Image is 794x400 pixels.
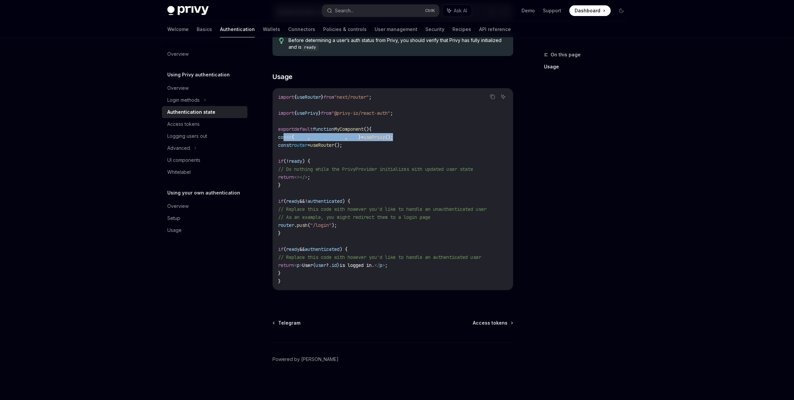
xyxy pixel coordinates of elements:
[454,7,467,14] span: Ask AI
[324,94,334,100] span: from
[294,126,313,132] span: default
[390,110,393,116] span: ;
[442,5,472,17] button: Ask AI
[575,7,600,14] span: Dashboard
[364,134,385,140] span: usePrivy
[332,262,337,268] span: id
[283,246,286,252] span: (
[522,7,535,14] a: Demo
[361,134,364,140] span: =
[374,262,380,268] span: </
[167,168,191,176] div: Whitelabel
[369,126,372,132] span: {
[294,134,308,140] span: ready
[278,270,281,276] span: }
[167,84,189,92] div: Overview
[297,262,300,268] span: p
[167,226,182,234] div: Usage
[479,21,511,37] a: API reference
[286,246,300,252] span: ready
[543,7,561,14] a: Support
[302,44,319,51] code: ready
[167,144,190,152] div: Advanced
[544,61,632,72] a: Usage
[342,198,350,204] span: ) {
[278,246,283,252] span: if
[286,198,300,204] span: ready
[288,37,507,51] span: Before determining a user’s auth status from Privy, you should verify that Privy has fully initia...
[278,222,294,228] span: router
[278,230,281,236] span: }
[300,246,305,252] span: &&
[162,200,247,212] a: Overview
[162,82,247,94] a: Overview
[167,120,200,128] div: Access tokens
[162,166,247,178] a: Whitelabel
[340,262,374,268] span: is logged in.
[385,134,393,140] span: ();
[294,222,297,228] span: .
[278,198,283,204] span: if
[278,142,291,148] span: const
[308,222,310,228] span: (
[380,262,382,268] span: p
[313,262,316,268] span: {
[334,142,342,148] span: ();
[348,134,358,140] span: user
[291,142,308,148] span: router
[294,174,308,180] span: <></>
[425,8,435,13] span: Ctrl K
[278,262,294,268] span: return
[278,320,301,326] span: Telegram
[322,5,439,17] button: Search...CtrlK
[308,134,310,140] span: ,
[278,126,294,132] span: export
[364,126,369,132] span: ()
[278,134,291,140] span: const
[286,158,289,164] span: !
[340,246,348,252] span: ) {
[283,198,286,204] span: (
[167,108,215,116] div: Authentication state
[488,92,497,101] button: Copy the contents from the code block
[167,189,240,197] h5: Using your own authentication
[291,134,294,140] span: {
[289,158,302,164] span: ready
[316,262,326,268] span: user
[278,94,294,100] span: import
[358,134,361,140] span: }
[569,5,611,16] a: Dashboard
[473,320,508,326] span: Access tokens
[167,96,200,104] div: Login methods
[273,320,301,326] a: Telegram
[308,142,310,148] span: =
[334,94,369,100] span: "next/router"
[305,246,340,252] span: authenticated
[473,320,513,326] a: Access tokens
[300,262,302,268] span: >
[332,222,337,228] span: );
[308,198,342,204] span: authenticated
[318,110,321,116] span: }
[167,71,230,79] h5: Using Privy authentication
[278,254,481,260] span: // Replace this code with however you'd like to handle an authenticated user
[452,21,471,37] a: Recipes
[294,94,297,100] span: {
[220,21,255,37] a: Authentication
[167,6,209,15] img: dark logo
[332,110,390,116] span: "@privy-io/react-auth"
[162,224,247,236] a: Usage
[162,48,247,60] a: Overview
[300,198,305,204] span: &&
[297,110,318,116] span: usePrivy
[323,21,367,37] a: Policies & controls
[310,142,334,148] span: useRouter
[263,21,280,37] a: Wallets
[167,214,180,222] div: Setup
[385,262,388,268] span: ;
[294,110,297,116] span: {
[278,174,294,180] span: return
[272,72,292,81] span: Usage
[167,132,207,140] div: Logging users out
[167,50,189,58] div: Overview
